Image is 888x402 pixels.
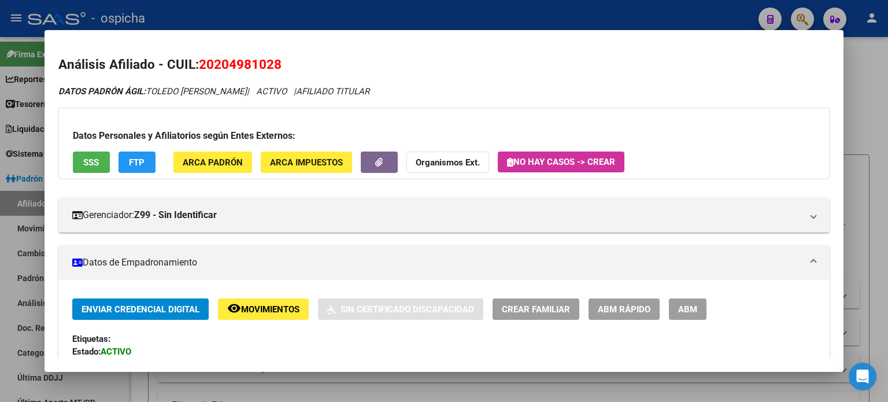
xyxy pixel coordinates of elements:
[72,208,802,222] mat-panel-title: Gerenciador:
[416,157,480,168] strong: Organismos Ext.
[227,301,241,315] mat-icon: remove_red_eye
[82,304,199,315] span: Enviar Credencial Digital
[58,198,830,233] mat-expansion-panel-header: Gerenciador:Z99 - Sin Identificar
[261,152,352,173] button: ARCA Impuestos
[72,334,110,344] strong: Etiquetas:
[493,298,579,320] button: Crear Familiar
[72,346,101,357] strong: Estado:
[318,298,483,320] button: Sin Certificado Discapacidad
[58,245,830,280] mat-expansion-panel-header: Datos de Empadronamiento
[678,304,697,315] span: ABM
[199,57,282,72] span: 20204981028
[218,298,309,320] button: Movimientos
[58,86,247,97] span: TOLEDO [PERSON_NAME]
[498,152,624,172] button: No hay casos -> Crear
[73,129,815,143] h3: Datos Personales y Afiliatorios según Entes Externos:
[270,157,343,168] span: ARCA Impuestos
[58,86,146,97] strong: DATOS PADRÓN ÁGIL:
[72,256,802,270] mat-panel-title: Datos de Empadronamiento
[241,304,299,315] span: Movimientos
[406,152,489,173] button: Organismos Ext.
[129,157,145,168] span: FTP
[72,298,209,320] button: Enviar Credencial Digital
[183,157,243,168] span: ARCA Padrón
[134,208,217,222] strong: Z99 - Sin Identificar
[341,304,474,315] span: Sin Certificado Discapacidad
[83,157,99,168] span: SSS
[502,304,570,315] span: Crear Familiar
[598,304,650,315] span: ABM Rápido
[119,152,156,173] button: FTP
[589,298,660,320] button: ABM Rápido
[507,157,615,167] span: No hay casos -> Crear
[173,152,252,173] button: ARCA Padrón
[101,346,131,357] strong: ACTIVO
[58,55,830,75] h2: Análisis Afiliado - CUIL:
[849,363,876,390] div: Open Intercom Messenger
[296,86,369,97] span: AFILIADO TITULAR
[73,152,110,173] button: SSS
[669,298,706,320] button: ABM
[58,86,369,97] i: | ACTIVO |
